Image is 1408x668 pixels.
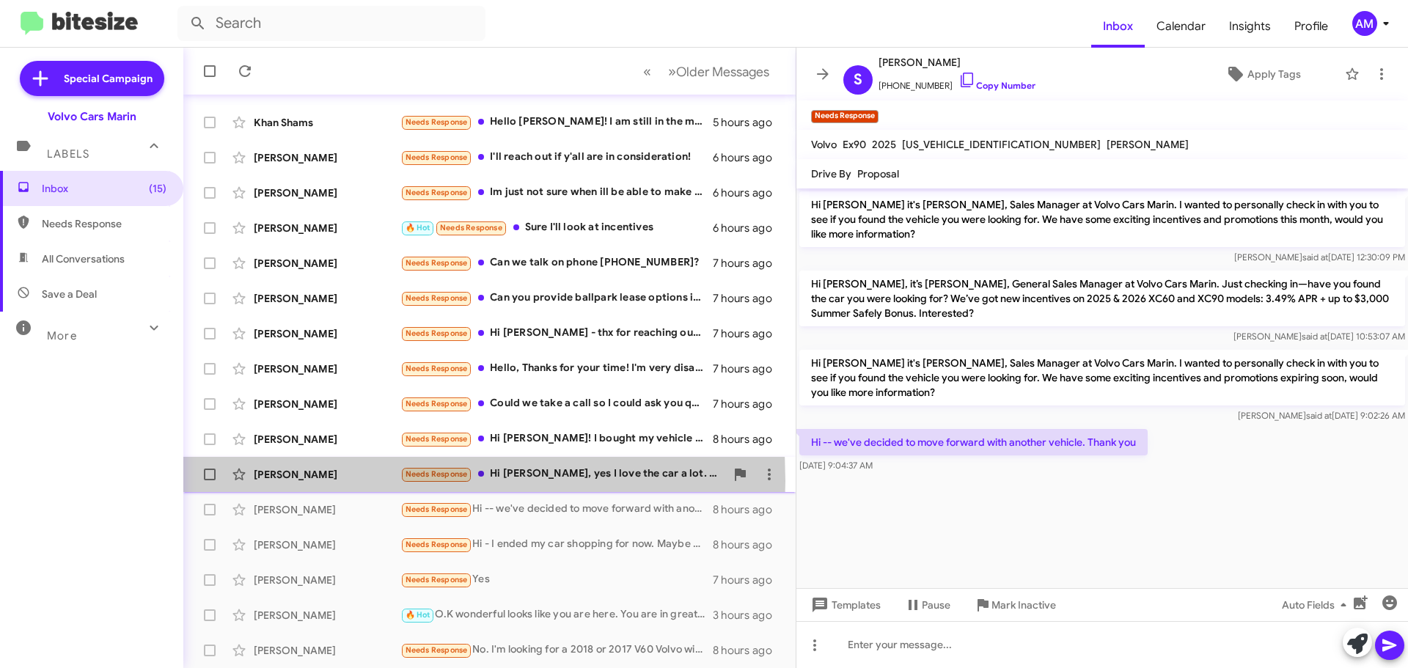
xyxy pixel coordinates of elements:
[1247,61,1301,87] span: Apply Tags
[42,287,97,301] span: Save a Deal
[406,329,468,338] span: Needs Response
[47,329,77,342] span: More
[713,221,784,235] div: 6 hours ago
[668,62,676,81] span: »
[254,186,400,200] div: [PERSON_NAME]
[406,223,430,232] span: 🔥 Hot
[400,606,713,623] div: O.K wonderful looks like you are here. You are in great hands. Please let me know if there is any...
[406,399,468,408] span: Needs Response
[400,254,713,271] div: Can we talk on phone [PHONE_NUMBER]?
[635,56,778,87] nav: Page navigation example
[254,608,400,623] div: [PERSON_NAME]
[799,191,1405,247] p: Hi [PERSON_NAME] it's [PERSON_NAME], Sales Manager at Volvo Cars Marin. I wanted to personally ch...
[406,153,468,162] span: Needs Response
[808,592,881,618] span: Templates
[42,252,125,266] span: All Conversations
[713,361,784,376] div: 7 hours ago
[400,536,713,553] div: Hi - I ended my car shopping for now. Maybe check in with me again in [DATE]. Thanks.
[406,469,468,479] span: Needs Response
[1302,252,1328,263] span: said at
[872,138,896,151] span: 2025
[400,571,713,588] div: Yes
[440,223,502,232] span: Needs Response
[962,592,1068,618] button: Mark Inactive
[676,64,769,80] span: Older Messages
[796,592,892,618] button: Templates
[406,575,468,584] span: Needs Response
[811,167,851,180] span: Drive By
[254,432,400,447] div: [PERSON_NAME]
[1340,11,1392,36] button: AM
[1217,5,1283,48] a: Insights
[799,460,873,471] span: [DATE] 9:04:37 AM
[400,219,713,236] div: Sure I'll look at incentives
[400,290,713,307] div: Can you provide ballpark lease options in terms of down payment and monthly?
[400,466,725,482] div: Hi [PERSON_NAME], yes I love the car a lot. I think my only wish was that it was a plug in hybrid
[406,188,468,197] span: Needs Response
[254,291,400,306] div: [PERSON_NAME]
[1145,5,1217,48] a: Calendar
[713,115,784,130] div: 5 hours ago
[713,326,784,341] div: 7 hours ago
[400,325,713,342] div: Hi [PERSON_NAME] - thx for reaching out. The car were after isn't at [GEOGRAPHIC_DATA] unfortunat...
[799,350,1405,405] p: Hi [PERSON_NAME] it's [PERSON_NAME], Sales Manager at Volvo Cars Marin. I wanted to personally ch...
[799,271,1405,326] p: Hi [PERSON_NAME], it’s [PERSON_NAME], General Sales Manager at Volvo Cars Marin. Just checking in...
[1270,592,1364,618] button: Auto Fields
[991,592,1056,618] span: Mark Inactive
[1282,592,1352,618] span: Auto Fields
[713,502,784,517] div: 8 hours ago
[811,110,879,123] small: Needs Response
[254,221,400,235] div: [PERSON_NAME]
[1187,61,1338,87] button: Apply Tags
[713,643,784,658] div: 8 hours ago
[20,61,164,96] a: Special Campaign
[406,504,468,514] span: Needs Response
[400,430,713,447] div: Hi [PERSON_NAME]! I bought my vehicle [DATE] at the dealership with [PERSON_NAME]. He was very co...
[254,361,400,376] div: [PERSON_NAME]
[254,467,400,482] div: [PERSON_NAME]
[47,147,89,161] span: Labels
[406,293,468,303] span: Needs Response
[254,502,400,517] div: [PERSON_NAME]
[879,54,1035,71] span: [PERSON_NAME]
[42,181,166,196] span: Inbox
[902,138,1101,151] span: [US_VEHICLE_IDENTIFICATION_NUMBER]
[713,150,784,165] div: 6 hours ago
[922,592,950,618] span: Pause
[400,501,713,518] div: Hi -- we've decided to move forward with another vehicle. Thank you
[659,56,778,87] button: Next
[254,643,400,658] div: [PERSON_NAME]
[1283,5,1340,48] a: Profile
[634,56,660,87] button: Previous
[843,138,866,151] span: Ex90
[892,592,962,618] button: Pause
[1107,138,1189,151] span: [PERSON_NAME]
[1234,252,1405,263] span: [PERSON_NAME] [DATE] 12:30:09 PM
[1238,410,1405,421] span: [PERSON_NAME] [DATE] 9:02:26 AM
[713,186,784,200] div: 6 hours ago
[64,71,153,86] span: Special Campaign
[713,256,784,271] div: 7 hours ago
[400,149,713,166] div: I'll reach out if y'all are in consideration!
[406,540,468,549] span: Needs Response
[406,364,468,373] span: Needs Response
[879,71,1035,93] span: [PHONE_NUMBER]
[1306,410,1332,421] span: said at
[799,429,1148,455] p: Hi -- we've decided to move forward with another vehicle. Thank you
[254,115,400,130] div: Khan Shams
[713,432,784,447] div: 8 hours ago
[406,117,468,127] span: Needs Response
[48,109,136,124] div: Volvo Cars Marin
[400,395,713,412] div: Could we take a call so I could ask you questions about the lease agreement ?
[254,573,400,587] div: [PERSON_NAME]
[1091,5,1145,48] a: Inbox
[713,608,784,623] div: 3 hours ago
[254,150,400,165] div: [PERSON_NAME]
[643,62,651,81] span: «
[811,138,837,151] span: Volvo
[406,258,468,268] span: Needs Response
[254,537,400,552] div: [PERSON_NAME]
